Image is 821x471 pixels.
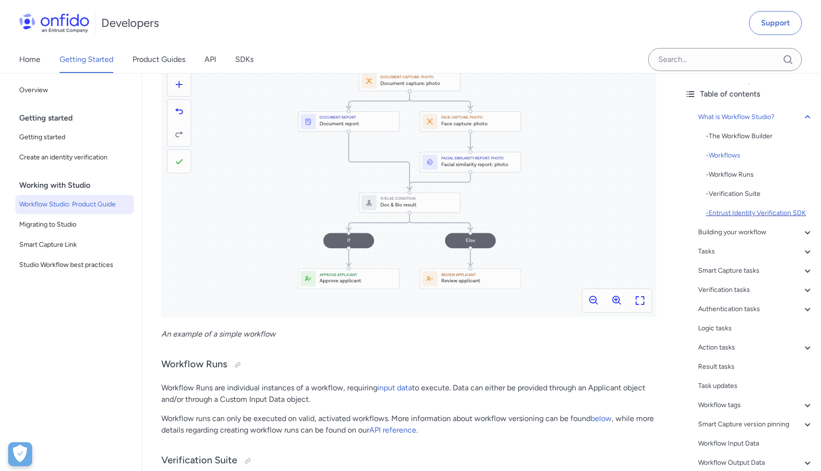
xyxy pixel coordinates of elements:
a: Logic tasks [698,323,813,334]
div: - Workflow Runs [706,169,813,181]
div: - Workflows [706,150,813,161]
span: Create an identity verification [19,152,130,163]
div: Working with Studio [19,176,138,195]
a: Workflow Input Data [698,438,813,449]
a: below [591,414,612,423]
a: SDKs [235,46,254,73]
a: Workflow tags [698,399,813,411]
span: Workflow Studio: Product Guide [19,199,130,210]
h3: Workflow Runs [161,357,658,373]
div: Getting started [19,109,138,128]
a: Create an identity verification [15,148,134,167]
a: Home [19,46,40,73]
span: Studio Workflow best practices [19,259,130,271]
a: What is Workflow Studio? [698,111,813,123]
a: API [205,46,216,73]
a: Overview [15,81,134,100]
a: Verification tasks [698,284,813,296]
a: -Entrust Identity Verification SDK [706,207,813,219]
a: Smart Capture Link [15,235,134,254]
span: Migrating to Studio [19,219,130,230]
a: -The Workflow Builder [706,131,813,142]
div: Table of contents [685,88,813,100]
div: - The Workflow Builder [706,131,813,142]
a: Tasks [698,246,813,257]
a: Smart Capture tasks [698,265,813,277]
a: -Workflows [706,150,813,161]
em: An example of a simple workflow [161,329,276,338]
a: Getting started [15,128,134,147]
a: Building your workflow [698,227,813,238]
input: Onfido search input field [648,48,802,71]
a: Workflow Studio: Product Guide [15,195,134,214]
a: Support [749,11,802,35]
a: Product Guides [133,46,185,73]
div: - Entrust Identity Verification SDK [706,207,813,219]
a: Smart Capture version pinning [698,419,813,430]
a: API reference [369,425,416,435]
a: -Workflow Runs [706,169,813,181]
a: Migrating to Studio [15,215,134,234]
a: input data [377,383,412,392]
a: Task updates [698,380,813,392]
div: - Verification Suite [706,188,813,200]
span: Smart Capture Link [19,239,130,251]
a: Studio Workflow best practices [15,255,134,275]
p: Workflow Runs are individual instances of a workflow, requiring to execute. Data can either be pr... [161,382,658,405]
h3: Verification Suite [161,453,658,469]
span: Overview [19,85,130,96]
a: -Verification Suite [706,188,813,200]
div: Cookie Preferences [8,442,32,466]
span: Getting started [19,132,130,143]
a: Workflow Output Data [698,457,813,469]
a: Result tasks [698,361,813,373]
button: Open Preferences [8,442,32,466]
a: Getting Started [60,46,113,73]
a: Authentication tasks [698,303,813,315]
h1: Developers [101,15,159,31]
img: Onfido Logo [19,13,89,33]
p: Workflow runs can only be executed on valid, activated workflows. More information about workflow... [161,413,658,436]
a: Action tasks [698,342,813,353]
